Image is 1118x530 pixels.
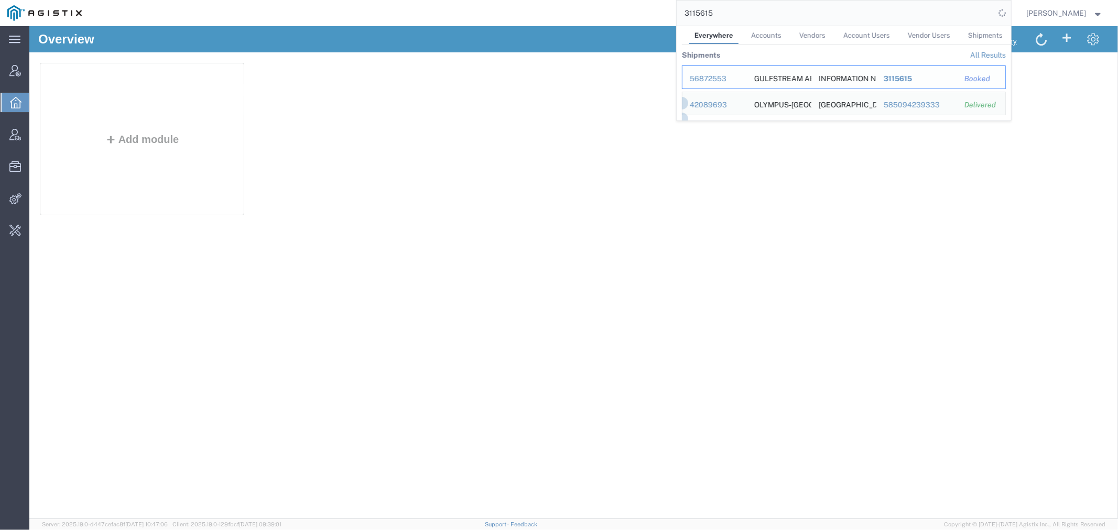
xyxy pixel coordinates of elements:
div: 3115615 [883,73,950,84]
div: OLYMPUS-PA/DC [754,92,804,115]
div: GULFSTREAM AEROSPACE CORP [754,66,804,89]
button: [PERSON_NAME] [1026,7,1104,19]
span: Vendors [799,31,826,39]
span: Server: 2025.19.0-d447cefac8f [42,521,168,527]
div: 585094239333 [883,100,950,111]
table: Search Results [682,45,1011,120]
span: Copyright © [DATE]-[DATE] Agistix Inc., All Rights Reserved [944,520,1105,529]
span: [DATE] 09:39:01 [239,521,281,527]
a: View all shipments found by criterion [970,51,1006,59]
div: 42089693 [690,100,740,111]
a: Support [485,521,511,527]
div: Booked [964,73,998,84]
span: Carrie Virgilio [1027,7,1087,19]
a: Feedback [511,521,537,527]
div: INFORMATION NOT SUPPLIED [819,66,869,89]
span: [DATE] 10:47:06 [125,521,168,527]
button: Add module [73,107,153,119]
div: Delivered [964,100,998,111]
div: UNIVERSITY HOSPITALS AHUJA MEDICAL [819,92,869,115]
span: Account Users [843,31,890,39]
iframe: FS Legacy Container [29,26,1118,519]
span: Vendor Users [908,31,950,39]
span: 3115615 [883,74,911,83]
span: Accounts [751,31,781,39]
th: Shipments [682,45,720,65]
input: Search for shipment number, reference number [677,1,995,26]
div: 56872553 [690,73,740,84]
span: Shipments [968,31,1003,39]
span: Everywhere [694,31,733,39]
img: logo [7,5,82,21]
span: Client: 2025.19.0-129fbcf [172,521,281,527]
